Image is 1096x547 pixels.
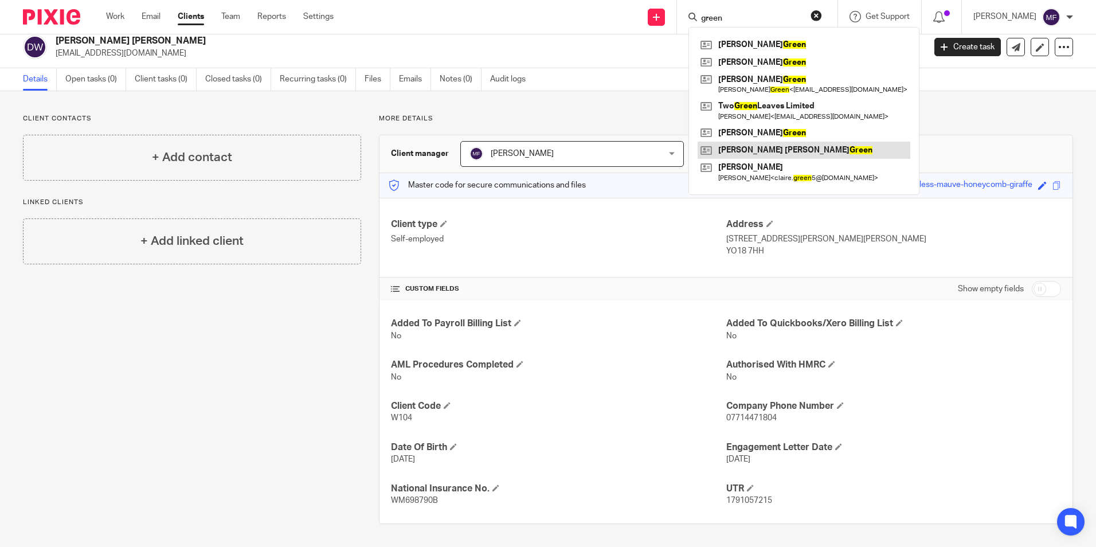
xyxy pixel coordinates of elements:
p: [PERSON_NAME] [973,11,1036,22]
input: Search [700,14,803,24]
span: [PERSON_NAME] [491,150,554,158]
p: [EMAIL_ADDRESS][DOMAIN_NAME] [56,48,917,59]
a: Recurring tasks (0) [280,68,356,91]
a: Work [106,11,124,22]
a: Closed tasks (0) [205,68,271,91]
a: Clients [178,11,204,22]
a: Reports [257,11,286,22]
h4: Added To Payroll Billing List [391,318,726,330]
h4: Company Phone Number [726,400,1061,412]
span: [DATE] [726,455,750,463]
h4: AML Procedures Completed [391,359,726,371]
a: Team [221,11,240,22]
p: Client contacts [23,114,361,123]
p: Master code for secure communications and files [388,179,586,191]
span: 1791057215 [726,497,772,505]
h2: [PERSON_NAME] [PERSON_NAME] [56,35,745,47]
a: Open tasks (0) [65,68,126,91]
a: Notes (0) [440,68,482,91]
h4: Engagement Letter Date [726,441,1061,454]
span: [DATE] [391,455,415,463]
img: svg%3E [469,147,483,161]
a: Settings [303,11,334,22]
h4: Authorised With HMRC [726,359,1061,371]
p: Linked clients [23,198,361,207]
span: No [391,332,401,340]
a: Create task [934,38,1001,56]
span: No [391,373,401,381]
label: Show empty fields [958,283,1024,295]
h4: UTR [726,483,1061,495]
a: Emails [399,68,431,91]
h4: CUSTOM FIELDS [391,284,726,294]
span: WM698790B [391,497,438,505]
a: Files [365,68,390,91]
p: Self-employed [391,233,726,245]
a: Email [142,11,161,22]
img: svg%3E [23,35,47,59]
span: W104 [391,414,412,422]
a: Audit logs [490,68,534,91]
span: No [726,373,737,381]
h4: Client Code [391,400,726,412]
h4: + Add contact [152,149,232,166]
h4: Added To Quickbooks/Xero Billing List [726,318,1061,330]
h4: Client type [391,218,726,230]
a: Details [23,68,57,91]
p: More details [379,114,1073,123]
h4: National Insurance No. [391,483,726,495]
img: svg%3E [1042,8,1060,26]
h3: Client manager [391,148,449,159]
p: [STREET_ADDRESS][PERSON_NAME][PERSON_NAME] [726,233,1061,245]
div: wireless-mauve-honeycomb-giraffe [905,179,1032,192]
span: No [726,332,737,340]
h4: Address [726,218,1061,230]
h4: + Add linked client [140,232,244,250]
a: Client tasks (0) [135,68,197,91]
p: YO18 7HH [726,245,1061,257]
button: Clear [811,10,822,21]
img: Pixie [23,9,80,25]
h4: Date Of Birth [391,441,726,454]
span: 07714471804 [726,414,777,422]
span: Get Support [866,13,910,21]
